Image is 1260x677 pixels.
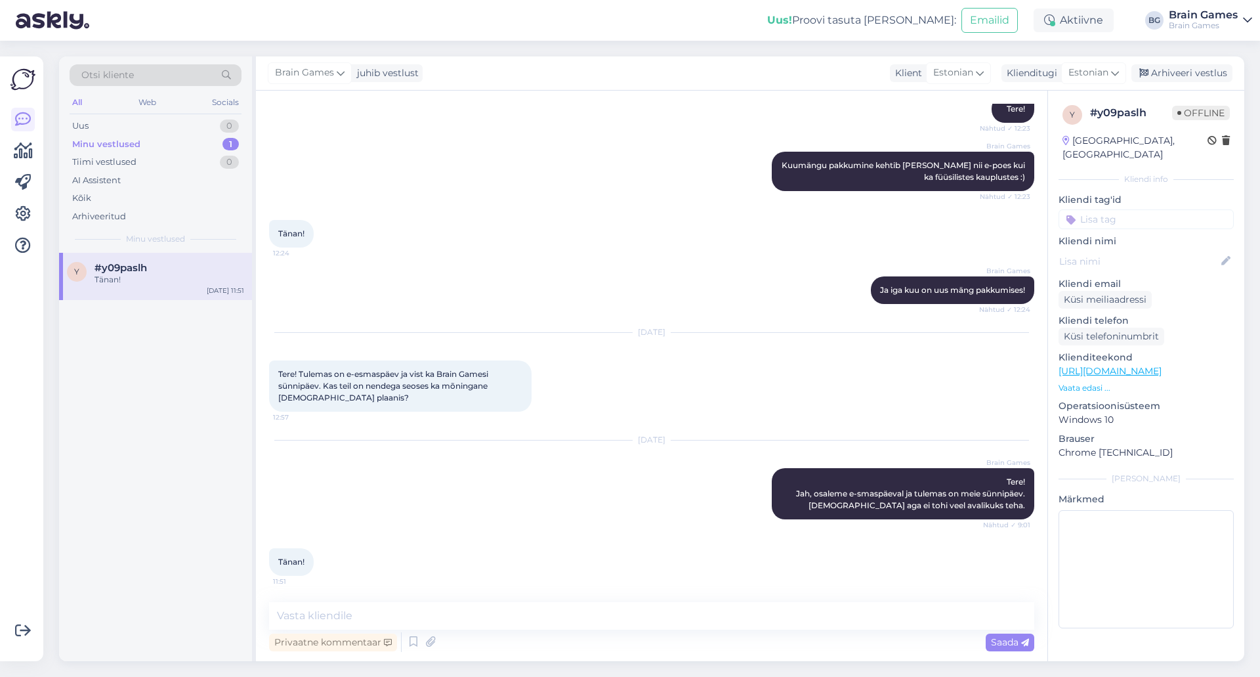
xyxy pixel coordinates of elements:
[94,262,147,274] span: #y09paslh
[70,94,85,111] div: All
[1059,399,1234,413] p: Operatsioonisüsteem
[1090,105,1172,121] div: # y09paslh
[1059,446,1234,460] p: Chrome [TECHNICAL_ID]
[74,267,79,276] span: y
[1059,254,1219,269] input: Lisa nimi
[1131,64,1232,82] div: Arhiveeri vestlus
[796,477,1027,510] span: Tere! Jah, osaleme e-smaspäeval ja tulemas on meie sünnipäev. [DEMOGRAPHIC_DATA] aga ei tohi veel...
[767,12,956,28] div: Proovi tasuta [PERSON_NAME]:
[352,66,419,80] div: juhib vestlust
[81,68,134,82] span: Otsi kliente
[273,412,322,422] span: 12:57
[94,274,244,286] div: Tänan!
[273,577,322,586] span: 11:51
[1059,351,1234,364] p: Klienditeekond
[1059,473,1234,485] div: [PERSON_NAME]
[72,192,91,205] div: Kõik
[1070,110,1075,120] span: y
[72,138,140,151] div: Minu vestlused
[1059,492,1234,506] p: Märkmed
[1059,432,1234,446] p: Brauser
[880,285,1025,295] span: Ja iga kuu on uus mäng pakkumises!
[890,66,922,80] div: Klient
[1169,10,1252,31] a: Brain GamesBrain Games
[1059,291,1152,309] div: Küsi meiliaadressi
[979,305,1030,315] span: Nähtud ✓ 12:24
[278,229,304,238] span: Tänan!
[222,138,239,151] div: 1
[1034,9,1114,32] div: Aktiivne
[1172,106,1230,120] span: Offline
[136,94,159,111] div: Web
[1059,277,1234,291] p: Kliendi email
[269,434,1034,446] div: [DATE]
[207,286,244,295] div: [DATE] 11:51
[1059,234,1234,248] p: Kliendi nimi
[72,210,126,223] div: Arhiveeritud
[1007,104,1025,114] span: Tere!
[275,66,334,80] span: Brain Games
[10,67,35,92] img: Askly Logo
[1059,382,1234,394] p: Vaata edasi ...
[1169,10,1238,20] div: Brain Games
[1001,66,1057,80] div: Klienditugi
[1059,314,1234,328] p: Kliendi telefon
[209,94,241,111] div: Socials
[980,192,1030,202] span: Nähtud ✓ 12:23
[269,326,1034,338] div: [DATE]
[1059,209,1234,229] input: Lisa tag
[269,634,397,651] div: Privaatne kommentaar
[981,266,1030,276] span: Brain Games
[782,160,1027,182] span: Kuumängu pakkumine kehtib [PERSON_NAME] nii e-poes kui ka füüsilistes kauplustes :)
[981,458,1030,468] span: Brain Games
[278,369,490,403] span: Tere! Tulemas on e-esmaspäev ja vist ka Brain Gamesi sünnipäev. Kas teil on nendega seoses ka mõn...
[72,120,89,133] div: Uus
[961,8,1018,33] button: Emailid
[980,123,1030,133] span: Nähtud ✓ 12:23
[1059,413,1234,427] p: Windows 10
[126,233,185,245] span: Minu vestlused
[767,14,792,26] b: Uus!
[991,636,1029,648] span: Saada
[981,520,1030,530] span: Nähtud ✓ 9:01
[1169,20,1238,31] div: Brain Games
[278,557,304,567] span: Tänan!
[1062,134,1207,162] div: [GEOGRAPHIC_DATA], [GEOGRAPHIC_DATA]
[220,120,239,133] div: 0
[1059,173,1234,185] div: Kliendi info
[220,156,239,169] div: 0
[273,248,322,258] span: 12:24
[933,66,973,80] span: Estonian
[1059,365,1162,377] a: [URL][DOMAIN_NAME]
[1059,193,1234,207] p: Kliendi tag'id
[1059,328,1164,345] div: Küsi telefoninumbrit
[1145,11,1164,30] div: BG
[72,174,121,187] div: AI Assistent
[1068,66,1108,80] span: Estonian
[72,156,136,169] div: Tiimi vestlused
[981,141,1030,151] span: Brain Games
